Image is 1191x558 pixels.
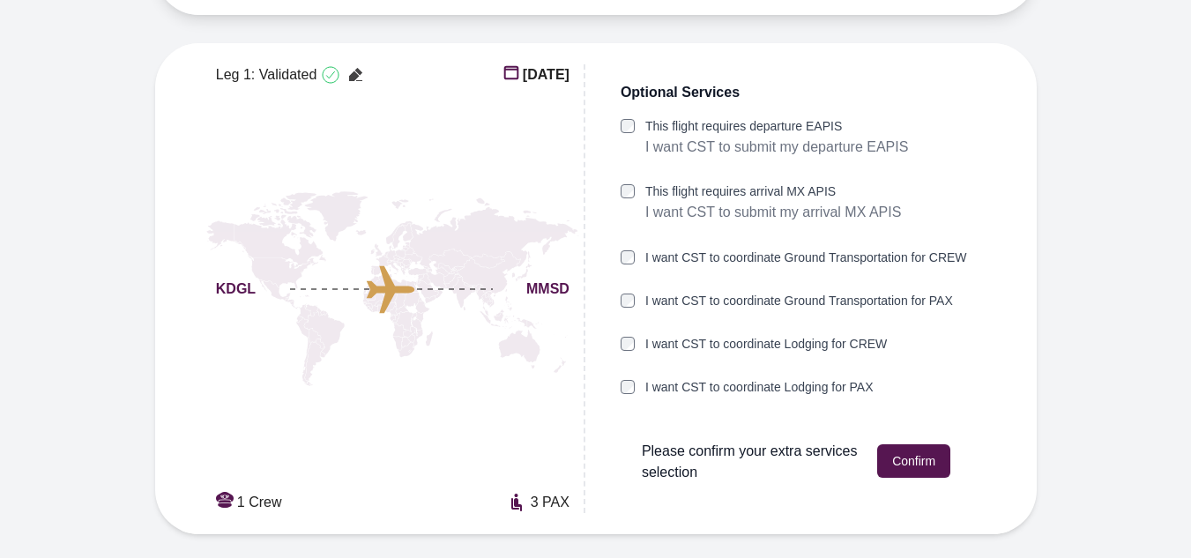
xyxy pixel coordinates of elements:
[531,492,569,513] span: 3 PAX
[877,444,950,478] button: Confirm
[645,201,901,224] p: I want CST to submit my arrival MX APIS
[526,279,569,300] span: MMSD
[237,492,282,513] span: 1 Crew
[645,249,967,267] label: I want CST to coordinate Ground Transportation for CREW
[645,182,901,201] label: This flight requires arrival MX APIS
[645,292,953,310] label: I want CST to coordinate Ground Transportation for PAX
[645,335,887,353] label: I want CST to coordinate Lodging for CREW
[523,64,569,86] span: [DATE]
[642,441,863,483] span: Please confirm your extra services selection
[645,136,909,159] p: I want CST to submit my departure EAPIS
[216,64,316,86] span: Leg 1: Validated
[645,117,909,136] label: This flight requires departure EAPIS
[621,82,740,103] span: Optional Services
[216,279,256,300] span: KDGL
[645,378,874,397] label: I want CST to coordinate Lodging for PAX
